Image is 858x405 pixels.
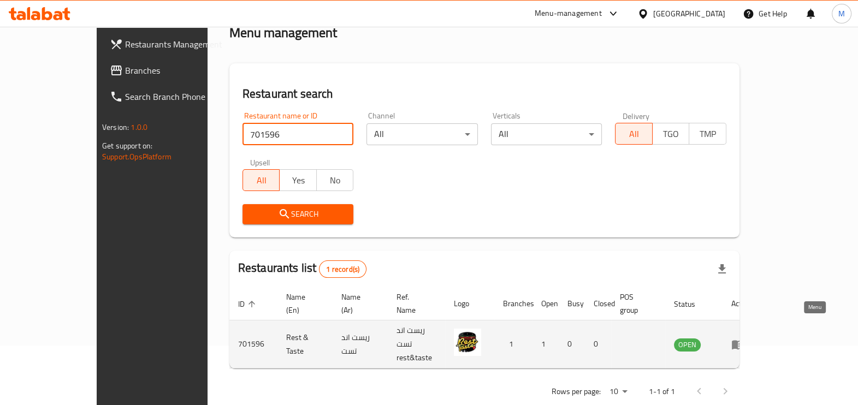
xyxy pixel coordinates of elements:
span: TGO [657,126,685,142]
td: Rest & Taste [277,320,333,368]
span: ID [238,297,259,311]
input: Search for restaurant name or ID.. [242,123,354,145]
label: Upsell [250,158,270,166]
span: M [838,8,845,20]
button: All [242,169,280,191]
button: All [615,123,653,145]
h2: Menu management [229,24,337,41]
a: Branches [101,57,240,84]
div: [GEOGRAPHIC_DATA] [653,8,725,20]
button: TGO [652,123,690,145]
th: Closed [585,287,611,320]
span: OPEN [674,338,701,351]
p: Rows per page: [552,385,601,398]
button: Search [242,204,354,224]
th: Logo [445,287,494,320]
span: Get support on: [102,139,152,153]
span: Search Branch Phone [125,90,231,103]
span: Version: [102,120,129,134]
td: 0 [585,320,611,368]
td: 0 [559,320,585,368]
button: TMP [689,123,726,145]
span: All [247,172,276,188]
span: All [620,126,648,142]
th: Action [723,287,760,320]
div: All [366,123,478,145]
span: POS group [620,290,652,317]
td: 1 [494,320,532,368]
span: Yes [284,172,312,188]
span: No [321,172,350,188]
span: 1 record(s) [319,264,366,275]
button: No [316,169,354,191]
img: Rest & Taste [454,329,481,356]
span: TMP [694,126,722,142]
th: Busy [559,287,585,320]
a: Restaurants Management [101,31,240,57]
div: All [491,123,602,145]
span: Name (Ar) [341,290,375,317]
span: Ref. Name [397,290,432,317]
span: Branches [125,64,231,77]
button: Yes [279,169,317,191]
span: 1.0.0 [131,120,147,134]
div: Total records count [319,260,366,278]
div: Rows per page: [605,384,631,400]
span: Name (En) [286,290,319,317]
span: Search [251,207,345,221]
span: Status [674,297,709,311]
p: 1-1 of 1 [649,385,675,398]
a: Support.OpsPlatform [102,150,171,164]
span: Restaurants Management [125,38,231,51]
td: ريست اند تست rest&taste [388,320,445,368]
div: Menu-management [535,7,602,20]
th: Open [532,287,559,320]
td: ريست اند تست [333,320,388,368]
td: 1 [532,320,559,368]
td: 701596 [229,320,277,368]
a: Search Branch Phone [101,84,240,110]
th: Branches [494,287,532,320]
h2: Restaurant search [242,86,726,102]
label: Delivery [623,112,650,120]
table: enhanced table [229,287,760,368]
div: Export file [709,256,735,282]
h2: Restaurants list [238,260,366,278]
